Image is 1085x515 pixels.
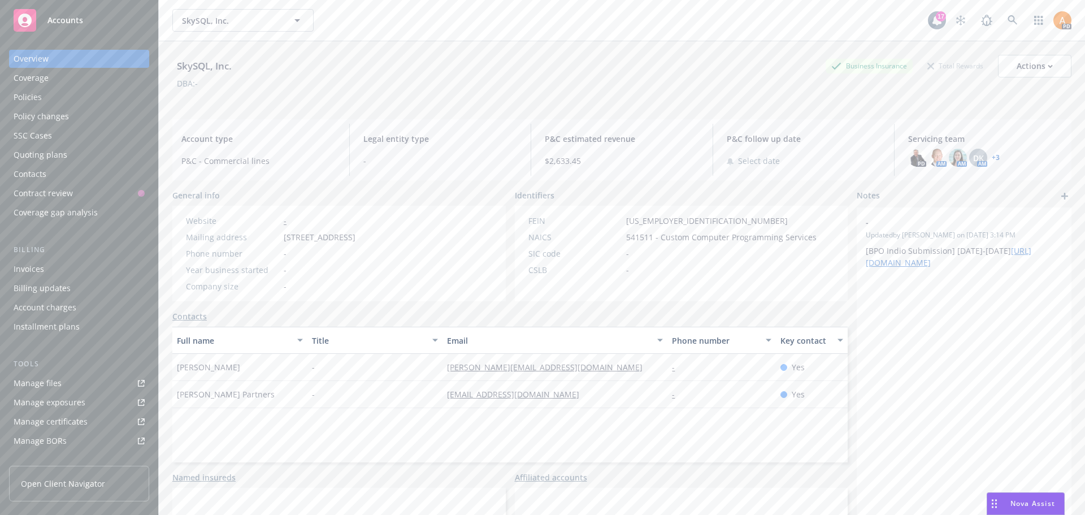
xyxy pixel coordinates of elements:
div: Coverage gap analysis [14,204,98,222]
span: - [626,248,629,259]
div: Coverage [14,69,49,87]
a: Invoices [9,260,149,278]
a: Manage certificates [9,413,149,431]
a: add [1058,189,1071,203]
div: 17 [936,11,946,21]
div: Policy changes [14,107,69,125]
div: Phone number [672,335,758,347]
a: Coverage [9,69,149,87]
div: Business Insurance [826,59,913,73]
a: SSC Cases [9,127,149,145]
p: [BPO Indio Submission] [DATE]-[DATE] [866,245,1062,269]
a: Installment plans [9,318,149,336]
span: Select date [738,155,780,167]
a: Named insureds [172,471,236,483]
span: Nova Assist [1010,499,1055,508]
div: Total Rewards [922,59,989,73]
button: Full name [172,327,307,354]
div: Tools [9,358,149,370]
span: Accounts [47,16,83,25]
a: Contract review [9,184,149,202]
span: - [626,264,629,276]
span: 541511 - Custom Computer Programming Services [626,231,817,243]
div: Installment plans [14,318,80,336]
a: Quoting plans [9,146,149,164]
span: P&C follow up date [727,133,881,145]
div: Phone number [186,248,279,259]
button: Nova Assist [987,492,1065,515]
div: Full name [177,335,290,347]
div: -Updatedby [PERSON_NAME] on [DATE] 3:14 PM[BPO Indio Submission] [DATE]-[DATE][URL][DOMAIN_NAME] [857,207,1071,278]
div: Email [447,335,650,347]
div: Title [312,335,426,347]
span: Identifiers [515,189,554,201]
a: +3 [992,154,1000,161]
div: SSC Cases [14,127,52,145]
a: Billing updates [9,279,149,297]
div: Overview [14,50,49,68]
span: - [284,264,287,276]
div: DBA: - [177,77,198,89]
a: Accounts [9,5,149,36]
div: Year business started [186,264,279,276]
span: Legal entity type [363,133,518,145]
div: Manage files [14,374,62,392]
a: Stop snowing [949,9,972,32]
span: - [363,155,518,167]
a: - [672,362,684,373]
a: Contacts [9,165,149,183]
a: Policies [9,88,149,106]
span: - [312,361,315,373]
img: photo [1053,11,1071,29]
span: Servicing team [908,133,1062,145]
span: Account type [181,133,336,145]
div: Billing [9,244,149,256]
div: CSLB [528,264,622,276]
a: Contacts [172,310,207,322]
div: Summary of insurance [14,451,99,469]
a: - [672,389,684,400]
a: Switch app [1027,9,1050,32]
div: Manage certificates [14,413,88,431]
span: - [284,280,287,292]
span: Notes [857,189,880,203]
span: DK [973,152,984,164]
a: [EMAIL_ADDRESS][DOMAIN_NAME] [447,389,588,400]
a: Manage files [9,374,149,392]
button: Title [307,327,442,354]
div: Drag to move [987,493,1001,514]
div: Manage BORs [14,432,67,450]
div: SkySQL, Inc. [172,59,236,73]
div: Policies [14,88,42,106]
span: Yes [792,361,805,373]
span: Updated by [PERSON_NAME] on [DATE] 3:14 PM [866,230,1062,240]
div: Key contact [780,335,831,347]
a: Manage exposures [9,393,149,412]
div: Website [186,215,279,227]
span: Open Client Navigator [21,478,105,490]
span: [US_EMPLOYER_IDENTIFICATION_NUMBER] [626,215,788,227]
span: SkySQL, Inc. [182,15,280,27]
div: Manage exposures [14,393,85,412]
span: [STREET_ADDRESS] [284,231,355,243]
span: Yes [792,388,805,400]
div: Invoices [14,260,44,278]
div: Mailing address [186,231,279,243]
a: Report a Bug [975,9,998,32]
div: Billing updates [14,279,71,297]
button: Actions [998,55,1071,77]
a: Overview [9,50,149,68]
a: Policy changes [9,107,149,125]
a: Summary of insurance [9,451,149,469]
div: SIC code [528,248,622,259]
span: - [284,248,287,259]
div: Quoting plans [14,146,67,164]
div: Company size [186,280,279,292]
div: NAICS [528,231,622,243]
img: photo [928,149,947,167]
div: Actions [1017,55,1053,77]
a: Account charges [9,298,149,317]
button: Key contact [776,327,848,354]
span: [PERSON_NAME] [177,361,240,373]
span: $2,633.45 [545,155,699,167]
